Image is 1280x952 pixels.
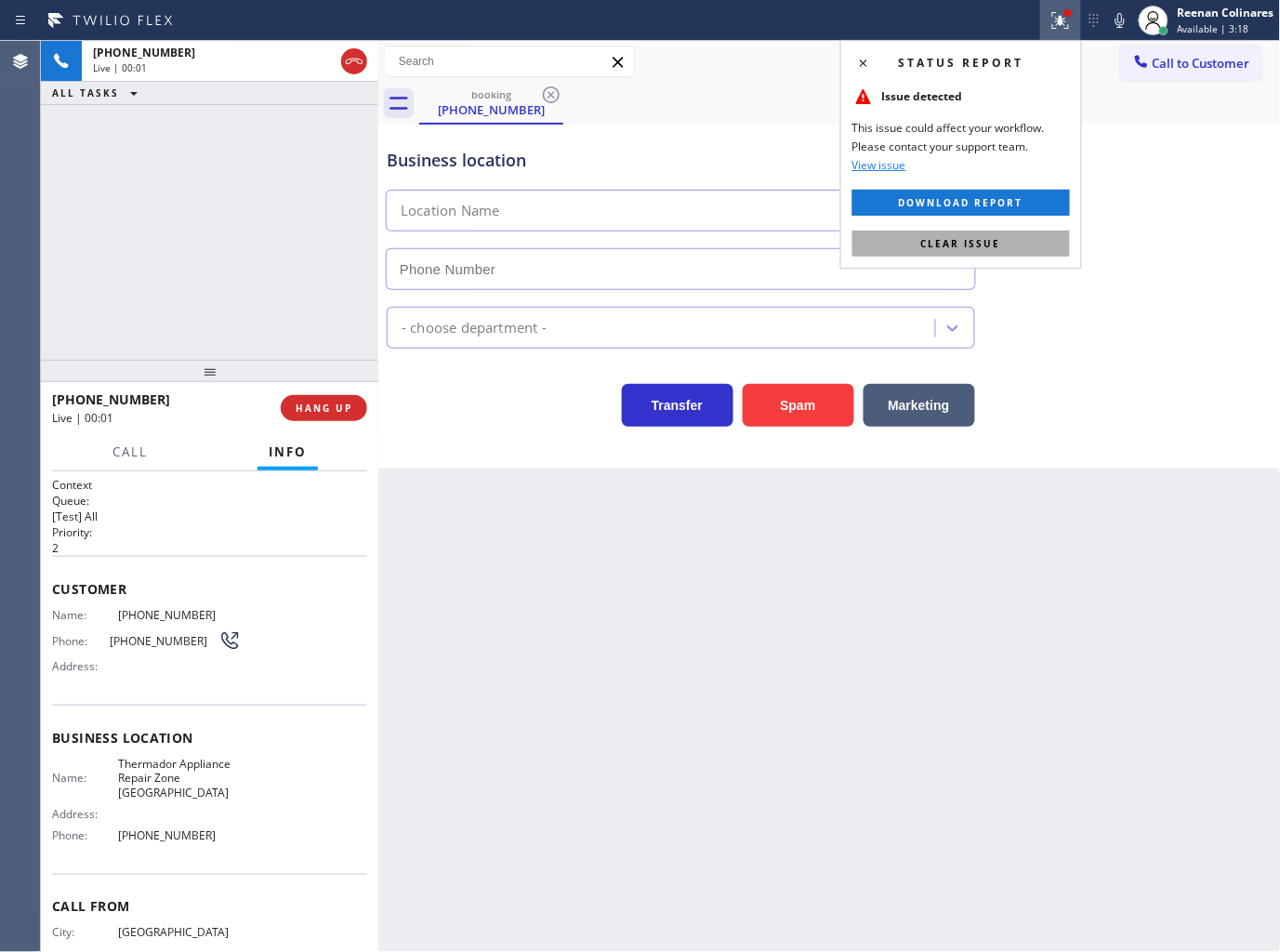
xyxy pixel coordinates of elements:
[52,390,170,408] span: [PHONE_NUMBER]
[387,148,975,173] div: Business location
[421,83,561,123] div: (661) 208-3336
[1120,46,1262,81] button: Call to Customer
[101,434,159,470] button: Call
[52,807,118,821] span: Address:
[110,634,218,648] span: [PHONE_NUMBER]
[269,443,307,460] span: Info
[296,402,352,415] span: HANG UP
[52,493,367,509] h2: Queue:
[112,443,148,460] span: Call
[52,524,367,540] h2: Priority:
[402,317,547,338] div: - choose department -
[864,384,975,427] button: Marketing
[52,898,367,916] span: Call From
[52,659,118,673] span: Address:
[257,434,318,470] button: Info
[421,87,561,101] div: booking
[1153,55,1250,72] span: Call to Customer
[421,101,561,118] div: [PHONE_NUMBER]
[52,509,367,524] p: [Test] All
[281,395,367,421] button: HANG UP
[401,201,500,222] div: Location Name
[1107,7,1133,33] button: Mute
[52,829,118,843] span: Phone:
[93,45,195,60] span: [PHONE_NUMBER]
[1178,5,1274,20] div: Reenan Colinares
[52,634,110,648] span: Phone:
[52,540,367,556] p: 2
[93,61,147,74] span: Live | 00:01
[52,729,367,747] span: Business location
[52,477,367,493] h1: Context
[341,48,367,74] button: Hang up
[52,86,119,99] span: ALL TASKS
[743,384,854,427] button: Spam
[622,384,733,427] button: Transfer
[118,757,242,800] span: Thermador Appliance Repair Zone [GEOGRAPHIC_DATA]
[118,926,242,940] span: [GEOGRAPHIC_DATA]
[386,248,976,290] input: Phone Number
[52,580,367,598] span: Customer
[385,46,634,76] input: Search
[1178,22,1249,35] span: Available | 3:18
[118,608,242,622] span: [PHONE_NUMBER]
[118,829,242,843] span: [PHONE_NUMBER]
[41,82,156,104] button: ALL TASKS
[52,410,113,426] span: Live | 00:01
[52,926,118,940] span: City:
[52,771,118,785] span: Name:
[52,608,118,622] span: Name:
